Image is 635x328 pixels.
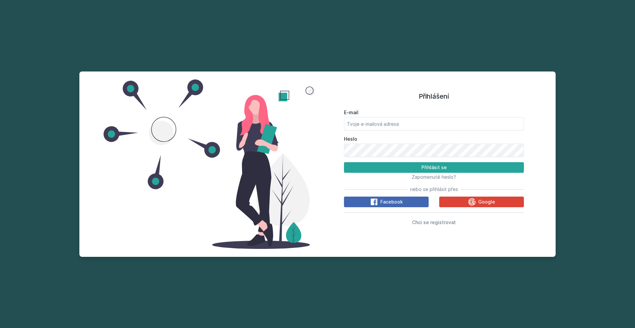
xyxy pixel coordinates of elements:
[344,91,524,101] h1: Přihlášení
[439,197,524,207] button: Google
[412,219,456,225] span: Chci se registrovat
[410,186,458,193] span: nebo se přihlásit přes
[344,136,524,142] label: Heslo
[344,162,524,173] button: Přihlásit se
[344,117,524,130] input: Tvoje e-mailová adresa
[412,218,456,226] button: Chci se registrovat
[344,109,524,116] label: E-mail
[412,174,456,180] span: Zapomenuté heslo?
[380,199,403,205] span: Facebook
[344,197,429,207] button: Facebook
[478,199,495,205] span: Google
